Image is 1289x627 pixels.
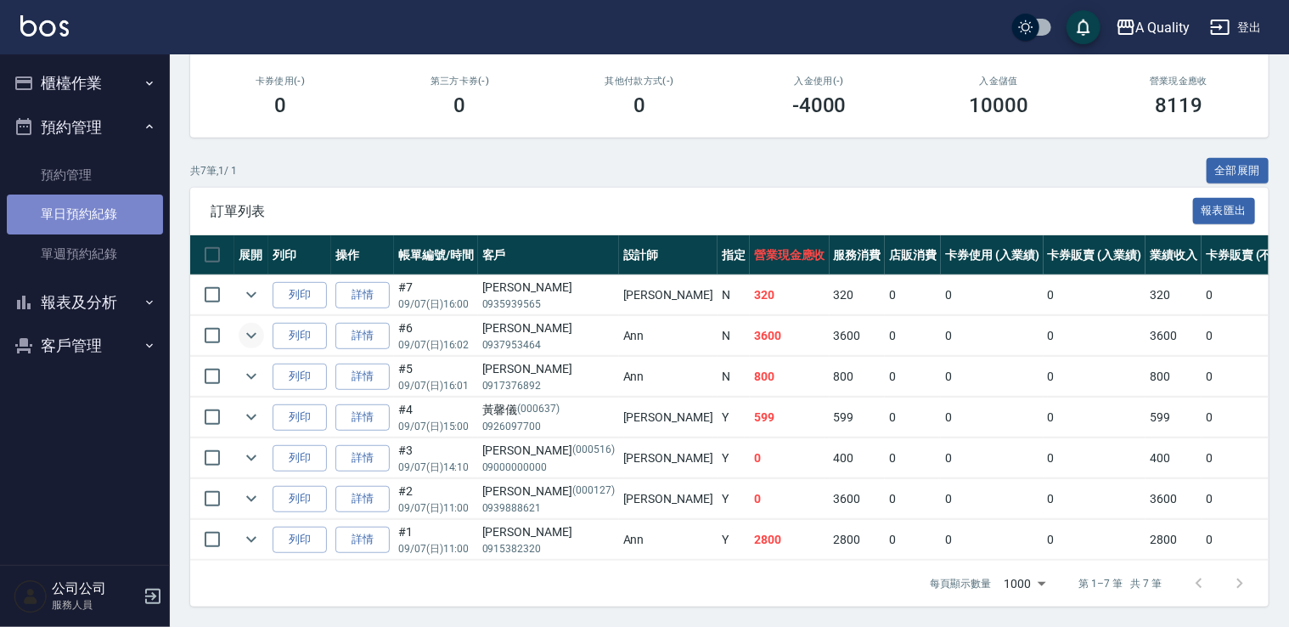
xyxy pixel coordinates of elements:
[335,486,390,512] a: 詳情
[830,235,886,275] th: 服務消費
[391,76,530,87] h2: 第三方卡券(-)
[619,398,718,438] td: [PERSON_NAME]
[885,520,941,560] td: 0
[190,163,237,178] p: 共 7 筆, 1 / 1
[394,357,478,397] td: #5
[335,282,390,308] a: 詳情
[750,438,830,478] td: 0
[1109,10,1197,45] button: A Quality
[885,275,941,315] td: 0
[941,316,1044,356] td: 0
[394,235,478,275] th: 帳單編號/時間
[335,323,390,349] a: 詳情
[830,398,886,438] td: 599
[20,15,69,37] img: Logo
[482,337,615,353] p: 0937953464
[7,234,163,274] a: 單週預約紀錄
[1207,158,1269,184] button: 全部展開
[941,479,1044,519] td: 0
[14,579,48,613] img: Person
[1079,576,1162,591] p: 第 1–7 筆 共 7 筆
[1193,198,1256,224] button: 報表匯出
[239,445,264,471] button: expand row
[830,520,886,560] td: 2800
[335,527,390,553] a: 詳情
[335,364,390,390] a: 詳情
[239,527,264,552] button: expand row
[482,360,615,378] div: [PERSON_NAME]
[619,520,718,560] td: Ann
[331,235,394,275] th: 操作
[718,316,750,356] td: N
[7,195,163,234] a: 單日預約紀錄
[998,561,1052,607] div: 1000
[1044,235,1146,275] th: 卡券販賣 (入業績)
[274,93,286,117] h3: 0
[7,61,163,105] button: 櫃檯作業
[885,357,941,397] td: 0
[718,438,750,478] td: Y
[482,378,615,393] p: 0917376892
[718,479,750,519] td: Y
[830,479,886,519] td: 3600
[398,541,474,556] p: 09/07 (日) 11:00
[273,527,327,553] button: 列印
[398,337,474,353] p: 09/07 (日) 16:02
[830,316,886,356] td: 3600
[572,483,615,500] p: (000127)
[619,316,718,356] td: Ann
[482,541,615,556] p: 0915382320
[7,155,163,195] a: 預約管理
[830,438,886,478] td: 400
[941,235,1044,275] th: 卡券使用 (入業績)
[572,442,615,460] p: (000516)
[482,297,615,312] p: 0935939565
[1044,275,1146,315] td: 0
[273,323,327,349] button: 列印
[750,76,889,87] h2: 入金使用(-)
[750,398,830,438] td: 599
[830,275,886,315] td: 320
[335,404,390,431] a: 詳情
[619,235,718,275] th: 設計師
[619,479,718,519] td: [PERSON_NAME]
[7,105,163,150] button: 預約管理
[633,93,645,117] h3: 0
[52,597,138,613] p: 服務人員
[718,275,750,315] td: N
[335,445,390,472] a: 詳情
[482,419,615,434] p: 0926097700
[211,76,350,87] h2: 卡券使用(-)
[482,500,615,516] p: 0939888621
[1044,357,1146,397] td: 0
[239,323,264,348] button: expand row
[1044,438,1146,478] td: 0
[1145,479,1202,519] td: 3600
[394,438,478,478] td: #3
[930,76,1069,87] h2: 入金儲值
[750,520,830,560] td: 2800
[234,235,268,275] th: 展開
[268,235,331,275] th: 列印
[482,483,615,500] div: [PERSON_NAME]
[398,378,474,393] p: 09/07 (日) 16:01
[482,319,615,337] div: [PERSON_NAME]
[273,486,327,512] button: 列印
[1145,357,1202,397] td: 800
[930,576,991,591] p: 每頁顯示數量
[941,398,1044,438] td: 0
[750,235,830,275] th: 營業現金應收
[273,282,327,308] button: 列印
[482,442,615,460] div: [PERSON_NAME]
[1044,316,1146,356] td: 0
[619,438,718,478] td: [PERSON_NAME]
[718,520,750,560] td: Y
[398,460,474,475] p: 09/07 (日) 14:10
[273,404,327,431] button: 列印
[885,235,941,275] th: 店販消費
[273,364,327,390] button: 列印
[1145,438,1202,478] td: 400
[518,401,560,419] p: (000637)
[239,282,264,308] button: expand row
[1067,10,1100,44] button: save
